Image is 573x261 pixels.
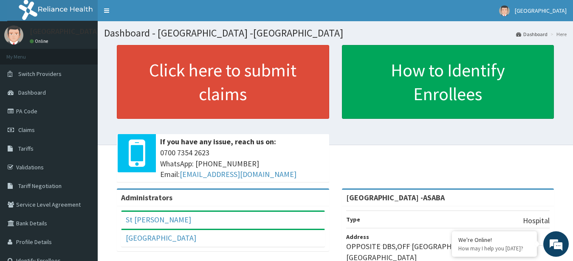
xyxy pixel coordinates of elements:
img: User Image [4,25,23,45]
b: Address [346,233,369,241]
a: [GEOGRAPHIC_DATA] [126,233,196,243]
span: [GEOGRAPHIC_DATA] [515,7,567,14]
span: Dashboard [18,89,46,96]
a: St [PERSON_NAME] [126,215,191,225]
a: Dashboard [516,31,548,38]
span: Claims [18,126,35,134]
b: If you have any issue, reach us on: [160,137,276,146]
b: Administrators [121,193,172,202]
div: We're Online! [458,236,531,244]
p: [GEOGRAPHIC_DATA] [30,28,100,35]
a: How to Identify Enrollees [342,45,554,119]
li: Here [548,31,567,38]
span: Switch Providers [18,70,62,78]
a: [EMAIL_ADDRESS][DOMAIN_NAME] [180,169,296,179]
a: Click here to submit claims [117,45,329,119]
span: Tariffs [18,145,34,152]
p: Hospital [523,215,550,226]
h1: Dashboard - [GEOGRAPHIC_DATA] -[GEOGRAPHIC_DATA] [104,28,567,39]
p: How may I help you today? [458,245,531,252]
span: 0700 7354 2623 WhatsApp: [PHONE_NUMBER] Email: [160,147,325,180]
span: Tariff Negotiation [18,182,62,190]
a: Online [30,38,50,44]
b: Type [346,216,360,223]
img: User Image [499,6,510,16]
strong: [GEOGRAPHIC_DATA] -ASABA [346,193,445,202]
